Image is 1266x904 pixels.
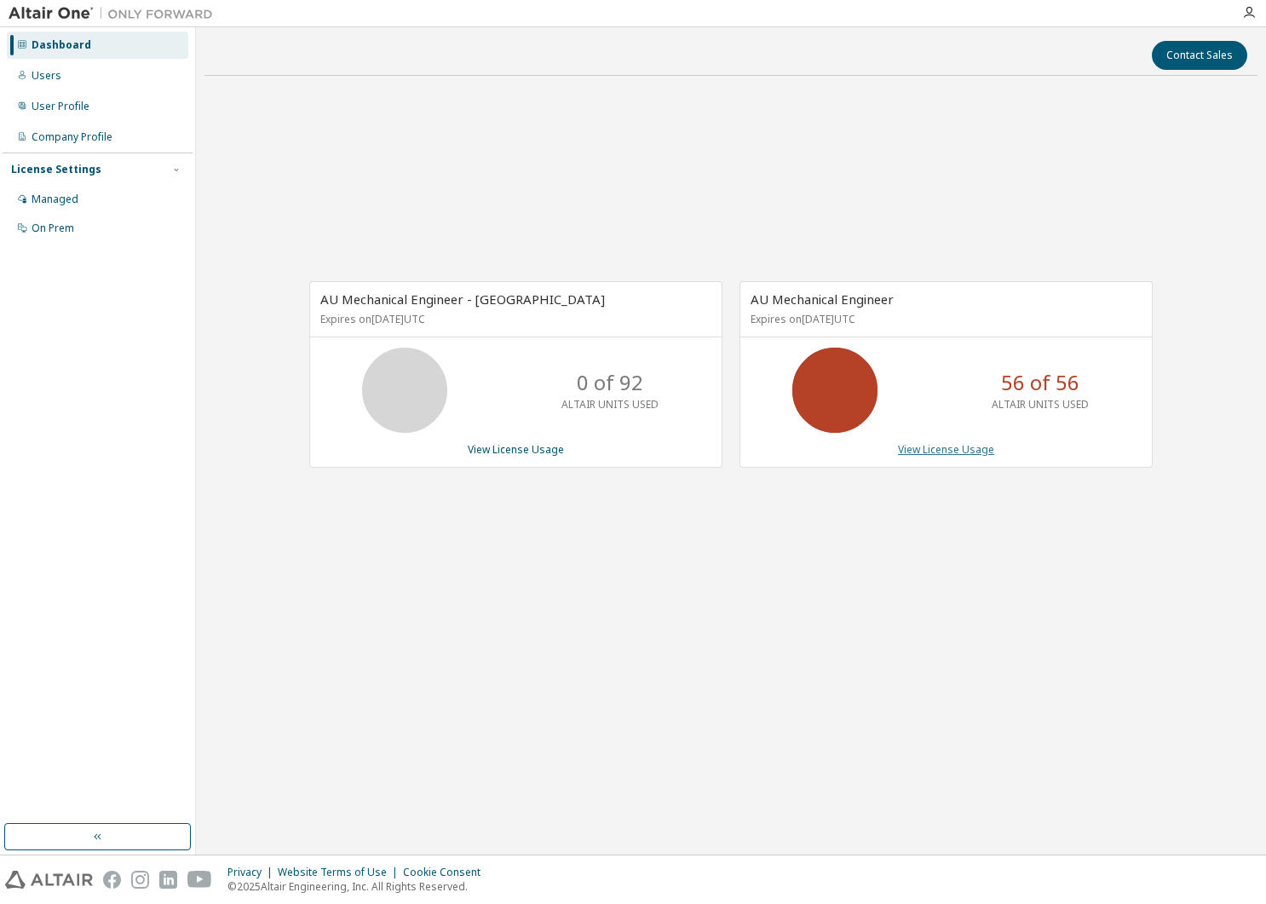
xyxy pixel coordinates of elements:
[403,866,491,879] div: Cookie Consent
[751,291,894,308] span: AU Mechanical Engineer
[320,312,707,326] p: Expires on [DATE] UTC
[9,5,222,22] img: Altair One
[1001,368,1079,397] p: 56 of 56
[561,397,659,412] p: ALTAIR UNITS USED
[131,871,149,889] img: instagram.svg
[32,193,78,206] div: Managed
[751,312,1137,326] p: Expires on [DATE] UTC
[227,879,491,894] p: © 2025 Altair Engineering, Inc. All Rights Reserved.
[103,871,121,889] img: facebook.svg
[898,442,994,457] a: View License Usage
[468,442,564,457] a: View License Usage
[1152,41,1247,70] button: Contact Sales
[32,38,91,52] div: Dashboard
[278,866,403,879] div: Website Terms of Use
[32,100,89,113] div: User Profile
[577,368,643,397] p: 0 of 92
[187,871,212,889] img: youtube.svg
[11,163,101,176] div: License Settings
[992,397,1089,412] p: ALTAIR UNITS USED
[32,130,112,144] div: Company Profile
[159,871,177,889] img: linkedin.svg
[227,866,278,879] div: Privacy
[320,291,605,308] span: AU Mechanical Engineer - [GEOGRAPHIC_DATA]
[32,69,61,83] div: Users
[5,871,93,889] img: altair_logo.svg
[32,222,74,235] div: On Prem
